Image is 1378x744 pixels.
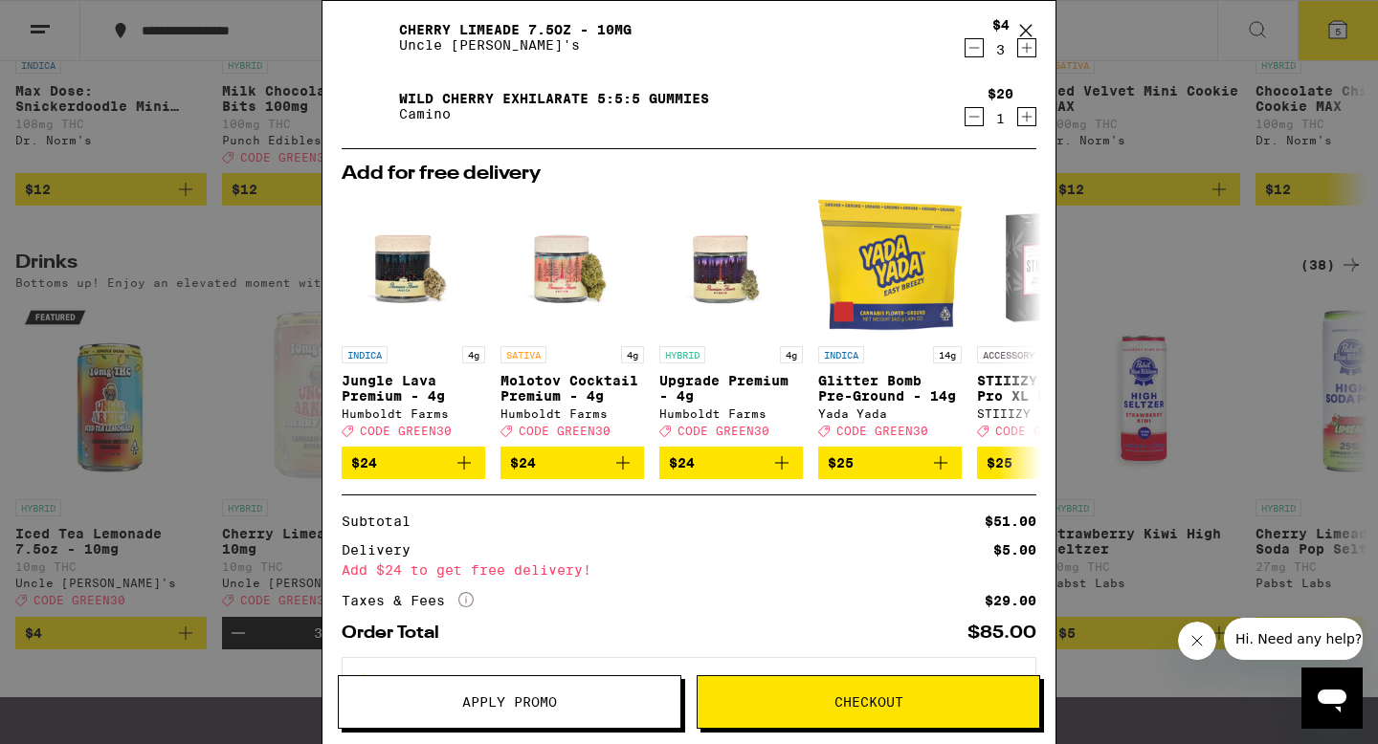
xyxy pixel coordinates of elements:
p: Jungle Lava Premium - 4g [342,373,485,404]
span: $24 [669,455,695,470]
a: Open page for Molotov Cocktail Premium - 4g from Humboldt Farms [500,193,644,447]
p: Upgrade Premium - 4g [659,373,803,404]
div: Yada Yada [818,407,962,420]
span: $24 [351,455,377,470]
p: 4g [621,346,644,363]
p: INDICA [818,346,864,363]
span: Apply Promo [462,695,557,709]
img: Wild Cherry Exhilarate 5:5:5 Gummies [342,79,395,133]
p: 4g [462,346,485,363]
a: Open page for Upgrade Premium - 4g from Humboldt Farms [659,193,803,447]
span: $24 [510,455,536,470]
button: Add to bag [977,447,1121,479]
div: 3 [992,42,1010,57]
img: Humboldt Farms - Jungle Lava Premium - 4g [342,193,485,337]
button: Add to bag [818,447,962,479]
span: $25 [987,455,1012,470]
iframe: Button to launch messaging window [1301,667,1363,729]
div: Taxes & Fees [342,592,474,609]
span: CODE GREEN30 [836,425,928,437]
div: $85.00 [967,624,1036,642]
button: Add to bag [659,447,803,479]
iframe: Message from company [1224,618,1363,660]
p: Uncle [PERSON_NAME]'s [399,37,632,53]
div: Order Total [342,624,453,642]
div: Add $24 to get free delivery! [342,563,1036,577]
div: $51.00 [985,514,1036,528]
span: The products in this order can expose you to chemicals including marijuana or cannabis smoke, whi... [358,673,1013,708]
iframe: Close message [1178,622,1216,660]
p: HYBRID [659,346,705,363]
button: Add to bag [342,447,485,479]
div: STIIIZY [977,407,1121,420]
button: Apply Promo [338,675,681,729]
p: STIIIZY Black Pro XL Battery [977,373,1121,404]
div: $4 [992,17,1010,33]
span: $25 [828,455,854,470]
p: 4g [780,346,803,363]
p: 14g [933,346,962,363]
span: CODE GREEN30 [519,425,611,437]
img: Yada Yada - Glitter Bomb Pre-Ground - 14g [818,193,962,337]
p: Glitter Bomb Pre-Ground - 14g [818,373,962,404]
button: Add to bag [500,447,644,479]
p: Molotov Cocktail Premium - 4g [500,373,644,404]
a: Open page for STIIIZY Black Pro XL Battery from STIIIZY [977,193,1121,447]
button: Increment [1017,107,1036,126]
p: SATIVA [500,346,546,363]
div: Humboldt Farms [500,407,644,420]
span: Checkout [834,695,903,709]
img: Humboldt Farms - Upgrade Premium - 4g [659,193,803,337]
div: Humboldt Farms [342,407,485,420]
button: Decrement [965,107,984,126]
div: 1 [988,111,1013,126]
a: Cherry Limeade 7.5oz - 10mg [399,22,632,37]
div: Subtotal [342,514,424,528]
div: Delivery [342,543,424,557]
p: Camino [399,106,709,121]
img: Humboldt Farms - Molotov Cocktail Premium - 4g [500,193,644,337]
span: CODE GREEN30 [678,425,769,437]
span: ⚠️ [358,673,376,685]
p: ACCESSORY [977,346,1040,363]
div: $5.00 [993,543,1036,557]
div: $29.00 [985,594,1036,607]
div: Humboldt Farms [659,407,803,420]
span: CODE GREEN30 [995,425,1087,437]
button: Checkout [697,675,1040,729]
div: $20 [988,86,1013,101]
img: STIIIZY - STIIIZY Black Pro XL Battery [977,193,1121,337]
a: Open page for Jungle Lava Premium - 4g from Humboldt Farms [342,193,485,447]
h2: Add for free delivery [342,164,1036,184]
span: CODE GREEN30 [360,425,452,437]
a: Open page for Glitter Bomb Pre-Ground - 14g from Yada Yada [818,193,962,447]
a: Wild Cherry Exhilarate 5:5:5 Gummies [399,91,709,106]
button: Decrement [965,38,984,57]
img: Cherry Limeade 7.5oz - 10mg [342,11,395,64]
